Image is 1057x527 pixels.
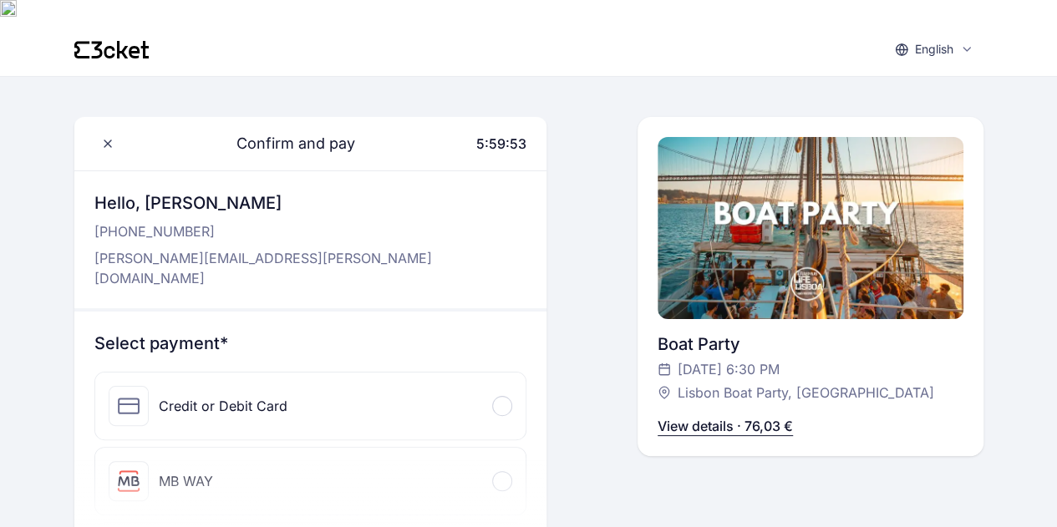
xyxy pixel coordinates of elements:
[678,359,780,379] span: [DATE] 6:30 PM
[159,396,287,416] div: Credit or Debit Card
[476,135,526,152] span: 5:59:53
[216,132,355,155] span: Confirm and pay
[915,41,953,58] p: English
[94,221,527,241] p: [PHONE_NUMBER]
[94,191,527,215] h3: Hello, [PERSON_NAME]
[94,248,527,288] p: [PERSON_NAME][EMAIL_ADDRESS][PERSON_NAME][DOMAIN_NAME]
[159,471,213,491] div: MB WAY
[658,332,963,356] div: Boat Party
[678,383,934,403] span: Lisbon Boat Party, [GEOGRAPHIC_DATA]
[658,416,793,436] p: View details · 76,03 €
[94,332,527,355] h3: Select payment*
